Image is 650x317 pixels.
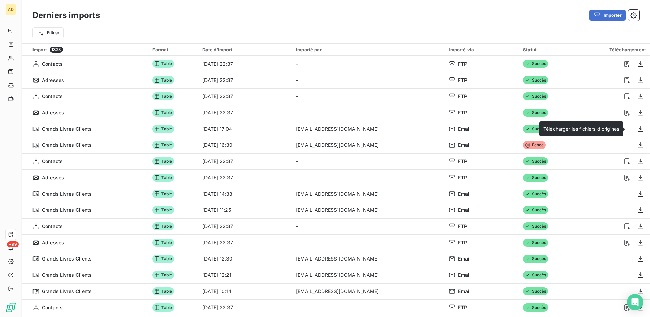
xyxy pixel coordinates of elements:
span: Table [152,190,174,198]
span: Succès [523,303,548,312]
span: Succès [523,174,548,182]
div: Importé par [296,47,440,52]
span: Table [152,76,174,84]
span: Table [152,255,174,263]
td: - [292,105,445,121]
span: Succès [523,125,548,133]
div: Open Intercom Messenger [627,294,643,310]
span: Contacts [42,93,63,100]
span: Table [152,125,174,133]
span: Contacts [42,158,63,165]
span: Succès [523,190,548,198]
span: Table [152,206,174,214]
span: Table [152,157,174,165]
span: FTP [458,223,467,230]
td: - [292,72,445,88]
td: [DATE] 22:37 [198,299,292,316]
div: Statut [523,47,571,52]
span: Grands Livres Clients [42,142,92,149]
span: Adresses [42,77,64,84]
span: Succès [523,206,548,214]
span: FTP [458,239,467,246]
td: - [292,88,445,105]
td: [EMAIL_ADDRESS][DOMAIN_NAME] [292,202,445,218]
span: 1323 [50,47,63,53]
span: Table [152,287,174,295]
span: Succès [523,60,548,68]
span: Succès [523,92,548,100]
span: Table [152,109,174,117]
span: Grands Livres Clients [42,190,92,197]
td: - [292,234,445,251]
td: [DATE] 22:37 [198,56,292,72]
td: [EMAIL_ADDRESS][DOMAIN_NAME] [292,121,445,137]
span: Table [152,271,174,279]
span: FTP [458,109,467,116]
span: +99 [7,241,19,247]
span: Succès [523,222,548,230]
span: Adresses [42,109,64,116]
span: Succès [523,271,548,279]
span: Succès [523,239,548,247]
span: Adresses [42,174,64,181]
span: Grands Livres Clients [42,288,92,295]
span: Contacts [42,223,63,230]
span: Grands Livres Clients [42,207,92,213]
span: Succès [523,76,548,84]
div: Importé via [449,47,515,52]
td: [EMAIL_ADDRESS][DOMAIN_NAME] [292,186,445,202]
span: Table [152,303,174,312]
div: Date d’import [202,47,288,52]
span: Table [152,60,174,68]
td: - [292,299,445,316]
h3: Derniers imports [32,9,100,21]
span: Email [458,142,471,149]
span: Table [152,174,174,182]
span: Table [152,141,174,149]
td: [DATE] 22:37 [198,234,292,251]
span: Succès [523,109,548,117]
span: Email [458,255,471,262]
span: Email [458,207,471,213]
span: FTP [458,77,467,84]
button: Filtrer [32,27,64,38]
td: - [292,153,445,169]
td: [DATE] 16:30 [198,137,292,153]
button: Importer [589,10,626,21]
span: FTP [458,174,467,181]
td: [DATE] 12:30 [198,251,292,267]
td: [DATE] 17:04 [198,121,292,137]
td: [DATE] 12:21 [198,267,292,283]
td: [DATE] 22:37 [198,72,292,88]
span: Email [458,190,471,197]
td: [EMAIL_ADDRESS][DOMAIN_NAME] [292,283,445,299]
span: Contacts [42,61,63,67]
span: Table [152,92,174,100]
span: Succès [523,287,548,295]
span: Échec [523,141,546,149]
span: FTP [458,304,467,311]
td: [EMAIL_ADDRESS][DOMAIN_NAME] [292,251,445,267]
span: Email [458,126,471,132]
span: Table [152,222,174,230]
td: [EMAIL_ADDRESS][DOMAIN_NAME] [292,267,445,283]
span: Grands Livres Clients [42,272,92,278]
div: Import [32,47,144,53]
span: Succès [523,157,548,165]
td: [DATE] 22:37 [198,169,292,186]
span: Grands Livres Clients [42,255,92,262]
span: Adresses [42,239,64,246]
span: Succès [523,255,548,263]
td: [DATE] 11:25 [198,202,292,218]
span: FTP [458,93,467,100]
span: Grands Livres Clients [42,126,92,132]
div: Format [152,47,194,52]
td: [EMAIL_ADDRESS][DOMAIN_NAME] [292,137,445,153]
td: - [292,169,445,186]
td: - [292,56,445,72]
span: Email [458,272,471,278]
img: Logo LeanPay [5,302,16,313]
td: - [292,218,445,234]
div: AD [5,4,16,15]
div: Téléchargement [579,47,646,52]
